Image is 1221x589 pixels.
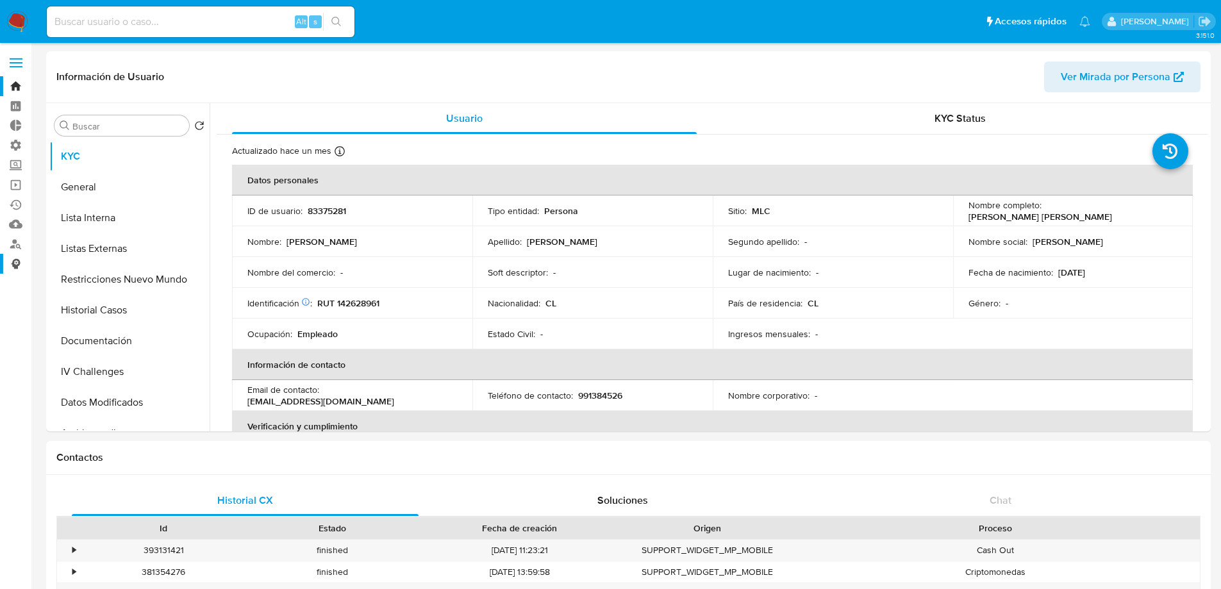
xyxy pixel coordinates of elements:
[296,15,306,28] span: Alt
[72,120,184,132] input: Buscar
[934,111,986,126] span: KYC Status
[232,411,1193,442] th: Verificación y cumplimiento
[247,236,281,247] p: Nombre :
[968,211,1112,222] p: [PERSON_NAME] [PERSON_NAME]
[417,540,623,561] div: [DATE] 11:23:21
[49,295,210,326] button: Historial Casos
[488,236,522,247] p: Apellido :
[488,297,540,309] p: Nacionalidad :
[248,540,417,561] div: finished
[417,561,623,583] div: [DATE] 13:59:58
[247,328,292,340] p: Ocupación :
[248,561,417,583] div: finished
[194,120,204,135] button: Volver al orden por defecto
[553,267,556,278] p: -
[1121,15,1193,28] p: nicolas.tyrkiel@mercadolibre.com
[49,233,210,264] button: Listas Externas
[968,199,1042,211] p: Nombre completo :
[488,328,535,340] p: Estado Civil :
[232,145,331,157] p: Actualizado hace un mes
[752,205,770,217] p: MLC
[968,236,1027,247] p: Nombre social :
[79,540,248,561] div: 393131421
[257,522,408,535] div: Estado
[968,267,1053,278] p: Fecha de nacimiento :
[287,236,357,247] p: [PERSON_NAME]
[47,13,354,30] input: Buscar usuario o caso...
[968,297,1001,309] p: Género :
[49,264,210,295] button: Restricciones Nuevo Mundo
[56,451,1200,464] h1: Contactos
[1033,236,1103,247] p: [PERSON_NAME]
[317,297,379,309] p: RUT 142628961
[426,522,614,535] div: Fecha de creación
[623,561,792,583] div: SUPPORT_WIDGET_MP_MOBILE
[578,390,622,401] p: 991384526
[816,267,818,278] p: -
[815,328,818,340] p: -
[217,493,273,508] span: Historial CX
[1198,15,1211,28] a: Salir
[545,297,556,309] p: CL
[623,540,792,561] div: SUPPORT_WIDGET_MP_MOBILE
[72,566,76,578] div: •
[323,13,349,31] button: search-icon
[540,328,543,340] p: -
[728,297,802,309] p: País de residencia :
[49,387,210,418] button: Datos Modificados
[792,540,1200,561] div: Cash Out
[49,203,210,233] button: Lista Interna
[49,141,210,172] button: KYC
[308,205,346,217] p: 83375281
[72,544,76,556] div: •
[804,236,807,247] p: -
[728,267,811,278] p: Lugar de nacimiento :
[1044,62,1200,92] button: Ver Mirada por Persona
[313,15,317,28] span: s
[597,493,648,508] span: Soluciones
[990,493,1011,508] span: Chat
[247,267,335,278] p: Nombre del comercio :
[49,326,210,356] button: Documentación
[488,205,539,217] p: Tipo entidad :
[247,395,394,407] p: [EMAIL_ADDRESS][DOMAIN_NAME]
[1058,267,1085,278] p: [DATE]
[232,349,1193,380] th: Información de contacto
[728,390,810,401] p: Nombre corporativo :
[79,561,248,583] div: 381354276
[632,522,783,535] div: Origen
[728,328,810,340] p: Ingresos mensuales :
[60,120,70,131] button: Buscar
[232,165,1193,195] th: Datos personales
[792,561,1200,583] div: Criptomonedas
[49,172,210,203] button: General
[1006,297,1008,309] p: -
[247,205,303,217] p: ID de usuario :
[488,267,548,278] p: Soft descriptor :
[49,356,210,387] button: IV Challenges
[544,205,578,217] p: Persona
[527,236,597,247] p: [PERSON_NAME]
[808,297,818,309] p: CL
[446,111,483,126] span: Usuario
[88,522,239,535] div: Id
[56,71,164,83] h1: Información de Usuario
[340,267,343,278] p: -
[247,297,312,309] p: Identificación :
[488,390,573,401] p: Teléfono de contacto :
[728,205,747,217] p: Sitio :
[815,390,817,401] p: -
[1079,16,1090,27] a: Notificaciones
[728,236,799,247] p: Segundo apellido :
[297,328,338,340] p: Empleado
[1061,62,1170,92] span: Ver Mirada por Persona
[49,418,210,449] button: Archivos adjuntos
[801,522,1191,535] div: Proceso
[247,384,319,395] p: Email de contacto :
[995,15,1067,28] span: Accesos rápidos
